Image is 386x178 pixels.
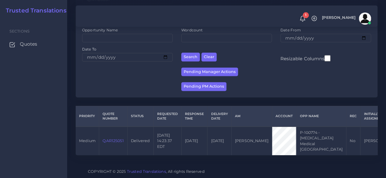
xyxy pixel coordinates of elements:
th: Status [127,106,153,127]
th: Account [272,106,296,127]
td: P-100774 - [MEDICAL_DATA] Medical [GEOGRAPHIC_DATA] [296,127,346,155]
a: Trusted Translations [127,169,166,174]
button: Clear [201,53,217,61]
th: Response Time [181,106,207,127]
a: QAR125051 [103,138,124,143]
td: [DATE] [181,127,207,155]
a: Trusted Translations [2,7,67,14]
td: [DATE] 14:23:37 EDT [153,127,181,155]
span: COPYRIGHT © 2025 [88,168,205,175]
a: Quotes [5,38,63,51]
th: Delivery Date [207,106,231,127]
span: Sections [9,29,30,33]
a: 1 [297,16,308,22]
th: AM [231,106,272,127]
th: Opp Name [296,106,346,127]
button: Search [181,53,200,61]
td: Delivered [127,127,153,155]
input: Resizable Columns [324,54,330,62]
td: [PERSON_NAME] [231,127,272,155]
span: Quotes [20,41,37,47]
label: Resizable Columns [280,54,330,62]
img: avatar [359,12,371,25]
span: [PERSON_NAME] [322,16,355,20]
td: [DATE] [207,127,231,155]
td: No [346,127,360,155]
span: , All rights Reserved [166,168,205,175]
button: Pending PM Actions [181,82,226,91]
label: Date To [82,47,96,52]
th: Requested Date [153,106,181,127]
th: Priority [76,106,99,127]
span: 1 [303,12,309,18]
th: Quote Number [99,106,128,127]
button: Pending Manager Actions [181,68,238,76]
th: REC [346,106,360,127]
span: medium [79,138,96,143]
a: [PERSON_NAME]avatar [319,12,373,25]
